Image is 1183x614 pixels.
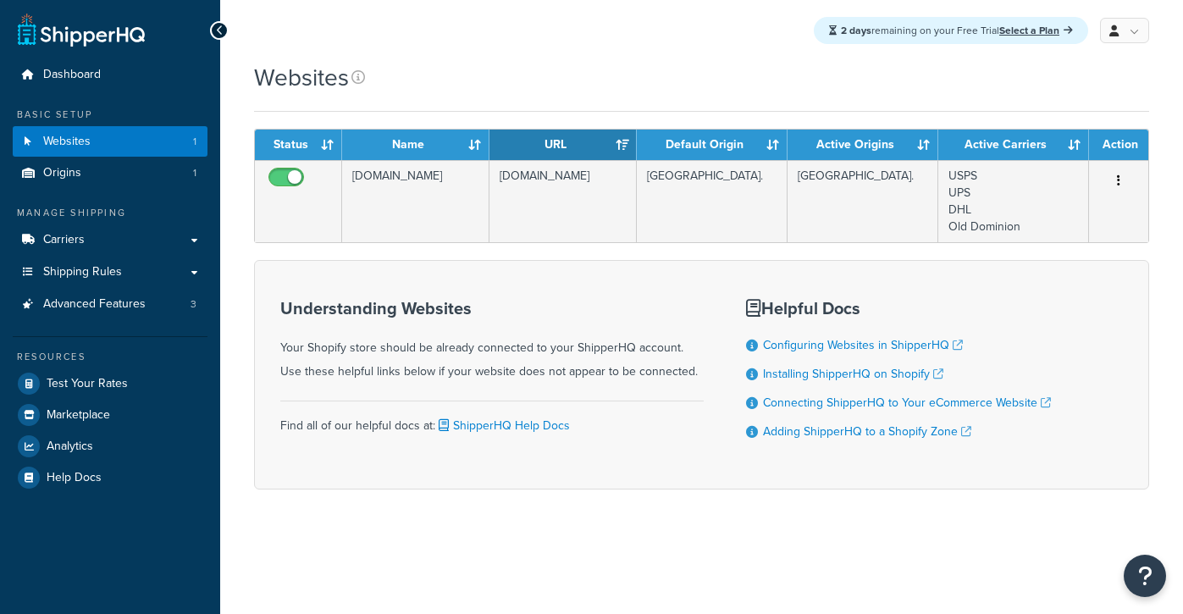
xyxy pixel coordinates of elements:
[13,224,207,256] a: Carriers
[43,233,85,247] span: Carriers
[13,350,207,364] div: Resources
[43,265,122,279] span: Shipping Rules
[43,166,81,180] span: Origins
[280,299,704,384] div: Your Shopify store should be already connected to your ShipperHQ account. Use these helpful links...
[255,130,342,160] th: Status: activate to sort column ascending
[13,158,207,189] li: Origins
[342,160,489,242] td: [DOMAIN_NAME]
[13,126,207,158] li: Websites
[43,297,146,312] span: Advanced Features
[746,299,1051,318] h3: Helpful Docs
[342,130,489,160] th: Name: activate to sort column ascending
[999,23,1073,38] a: Select a Plan
[788,130,938,160] th: Active Origins: activate to sort column ascending
[489,130,637,160] th: URL: activate to sort column ascending
[47,408,110,423] span: Marketplace
[763,423,971,440] a: Adding ShipperHQ to a Shopify Zone
[47,471,102,485] span: Help Docs
[13,368,207,399] a: Test Your Rates
[254,61,349,94] h1: Websites
[193,135,196,149] span: 1
[938,160,1089,242] td: USPS UPS DHL Old Dominion
[814,17,1088,44] div: remaining on your Free Trial
[13,126,207,158] a: Websites 1
[47,377,128,391] span: Test Your Rates
[280,299,704,318] h3: Understanding Websites
[841,23,871,38] strong: 2 days
[43,68,101,82] span: Dashboard
[637,160,788,242] td: [GEOGRAPHIC_DATA].
[637,130,788,160] th: Default Origin: activate to sort column ascending
[13,257,207,288] a: Shipping Rules
[938,130,1089,160] th: Active Carriers: activate to sort column ascending
[193,166,196,180] span: 1
[13,158,207,189] a: Origins 1
[18,13,145,47] a: ShipperHQ Home
[763,336,963,354] a: Configuring Websites in ShipperHQ
[13,462,207,493] a: Help Docs
[788,160,938,242] td: [GEOGRAPHIC_DATA].
[13,400,207,430] a: Marketplace
[489,160,637,242] td: [DOMAIN_NAME]
[1124,555,1166,597] button: Open Resource Center
[13,206,207,220] div: Manage Shipping
[13,431,207,462] a: Analytics
[763,394,1051,412] a: Connecting ShipperHQ to Your eCommerce Website
[191,297,196,312] span: 3
[435,417,570,434] a: ShipperHQ Help Docs
[13,289,207,320] a: Advanced Features 3
[13,289,207,320] li: Advanced Features
[1089,130,1148,160] th: Action
[13,108,207,122] div: Basic Setup
[280,401,704,438] div: Find all of our helpful docs at:
[13,59,207,91] a: Dashboard
[763,365,943,383] a: Installing ShipperHQ on Shopify
[43,135,91,149] span: Websites
[47,440,93,454] span: Analytics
